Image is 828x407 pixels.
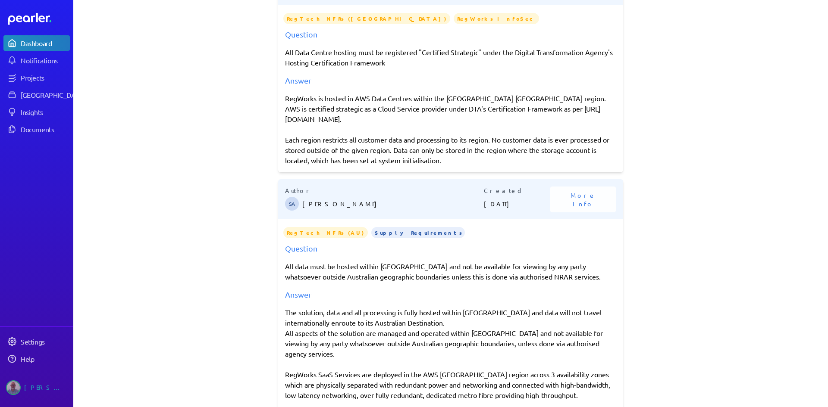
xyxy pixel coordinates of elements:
div: Insights [21,108,69,116]
div: Help [21,354,69,363]
div: Answer [285,75,616,86]
a: Documents [3,121,70,137]
div: Notifications [21,56,69,65]
p: Author [285,186,484,195]
a: Projects [3,70,70,85]
a: Settings [3,334,70,349]
img: Jason Riches [6,380,21,395]
span: RegTech NFRs (UK) [283,13,450,24]
p: All Data Centre hosting must be registered "Certified Strategic" under the Digital Transformation... [285,47,616,68]
span: Steve Ackermann [285,197,299,211]
span: More Info [560,191,606,208]
div: Dashboard [21,39,69,47]
span: Supply Requirements [371,227,465,238]
p: Each region restricts all customer data and processing to its region. No customer data is ever pr... [285,134,616,165]
div: Settings [21,337,69,346]
button: More Info [550,186,616,212]
a: Dashboard [3,35,70,51]
div: Question [285,242,616,254]
p: [PERSON_NAME] [302,195,484,212]
p: Created [484,186,550,195]
div: Documents [21,125,69,134]
div: Projects [21,73,69,82]
a: Dashboard [8,13,70,25]
p: RegWorks is hosted in AWS Data Centres within the [GEOGRAPHIC_DATA] [GEOGRAPHIC_DATA] region. AWS... [285,93,616,124]
div: [PERSON_NAME] [24,380,67,395]
span: RegTech NFRs (AU) [283,227,368,238]
p: [DATE] [484,195,550,212]
p: All data must be hosted within [GEOGRAPHIC_DATA] and not be available for viewing by any party wh... [285,261,616,282]
a: [GEOGRAPHIC_DATA] [3,87,70,103]
div: Answer [285,289,616,300]
span: RegWorks InfoSec [454,13,539,24]
a: Jason Riches's photo[PERSON_NAME] [3,377,70,398]
a: Insights [3,104,70,120]
div: [GEOGRAPHIC_DATA] [21,90,85,99]
a: Notifications [3,53,70,68]
a: Help [3,351,70,367]
div: Question [285,28,616,40]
